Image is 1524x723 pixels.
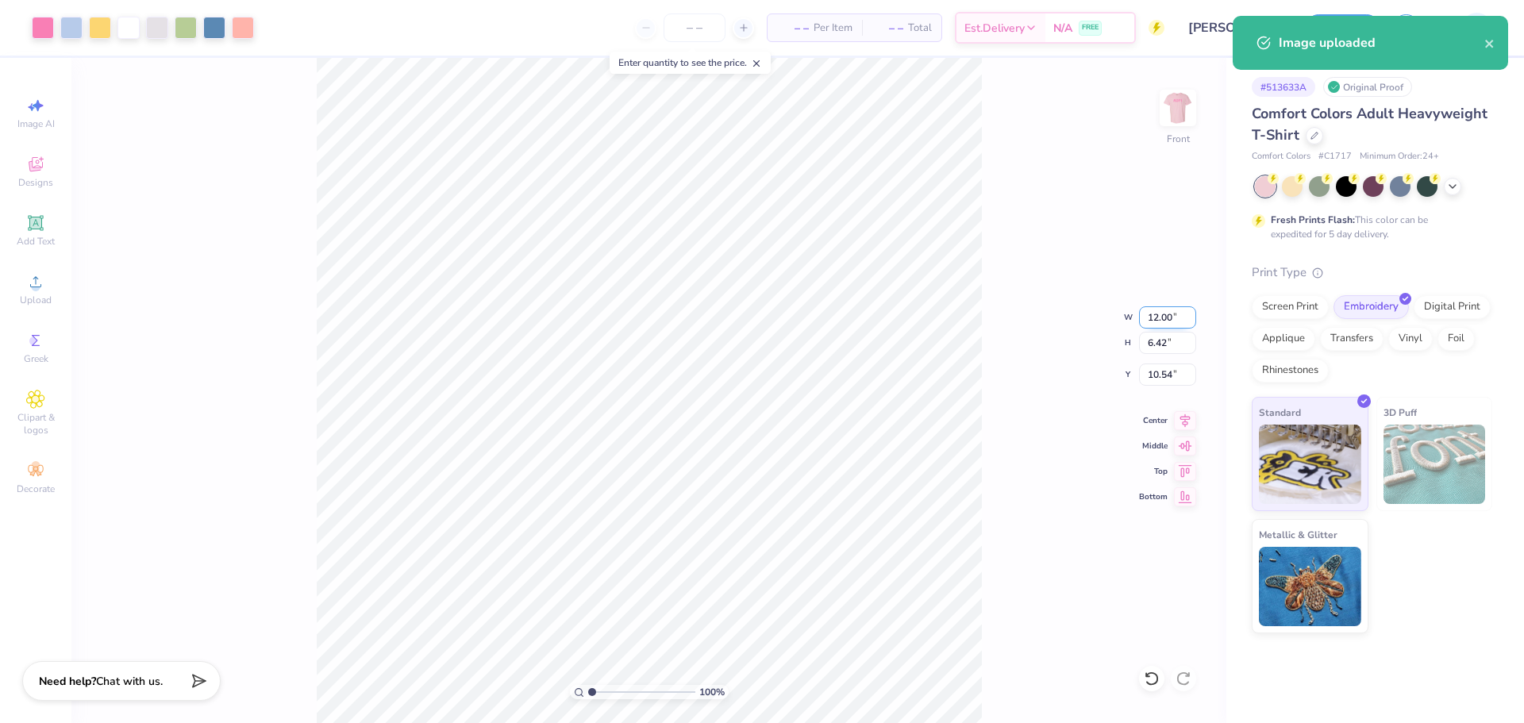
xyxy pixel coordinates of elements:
img: Metallic & Glitter [1259,547,1361,626]
span: – – [872,20,903,37]
div: Rhinestones [1252,359,1329,383]
span: Minimum Order: 24 + [1360,150,1439,163]
button: close [1484,33,1495,52]
div: Transfers [1320,327,1384,351]
div: This color can be expedited for 5 day delivery. [1271,213,1466,241]
img: Standard [1259,425,1361,504]
span: FREE [1082,22,1099,33]
div: Image uploaded [1279,33,1484,52]
span: Clipart & logos [8,411,63,436]
span: Image AI [17,117,55,130]
div: Digital Print [1414,295,1491,319]
input: – – [664,13,725,42]
span: 3D Puff [1384,404,1417,421]
strong: Fresh Prints Flash: [1271,213,1355,226]
div: # 513633A [1252,77,1315,97]
span: Est. Delivery [964,20,1025,37]
span: Add Text [17,235,55,248]
div: Front [1167,132,1190,146]
div: Original Proof [1323,77,1412,97]
span: Comfort Colors [1252,150,1310,163]
span: Bottom [1139,491,1168,502]
img: 3D Puff [1384,425,1486,504]
span: Center [1139,415,1168,426]
div: Foil [1437,327,1475,351]
span: Decorate [17,483,55,495]
span: N/A [1053,20,1072,37]
input: Untitled Design [1176,12,1293,44]
div: Embroidery [1333,295,1409,319]
span: Middle [1139,440,1168,452]
img: Front [1162,92,1194,124]
span: Metallic & Glitter [1259,526,1337,543]
span: Standard [1259,404,1301,421]
span: # C1717 [1318,150,1352,163]
span: Chat with us. [96,674,163,689]
span: Top [1139,466,1168,477]
span: Per Item [814,20,852,37]
span: Upload [20,294,52,306]
div: Screen Print [1252,295,1329,319]
span: Greek [24,352,48,365]
span: Comfort Colors Adult Heavyweight T-Shirt [1252,104,1487,144]
strong: Need help? [39,674,96,689]
span: – – [777,20,809,37]
div: Enter quantity to see the price. [610,52,771,74]
div: Applique [1252,327,1315,351]
span: Total [908,20,932,37]
div: Vinyl [1388,327,1433,351]
span: 100 % [699,685,725,699]
div: Print Type [1252,263,1492,282]
span: Designs [18,176,53,189]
